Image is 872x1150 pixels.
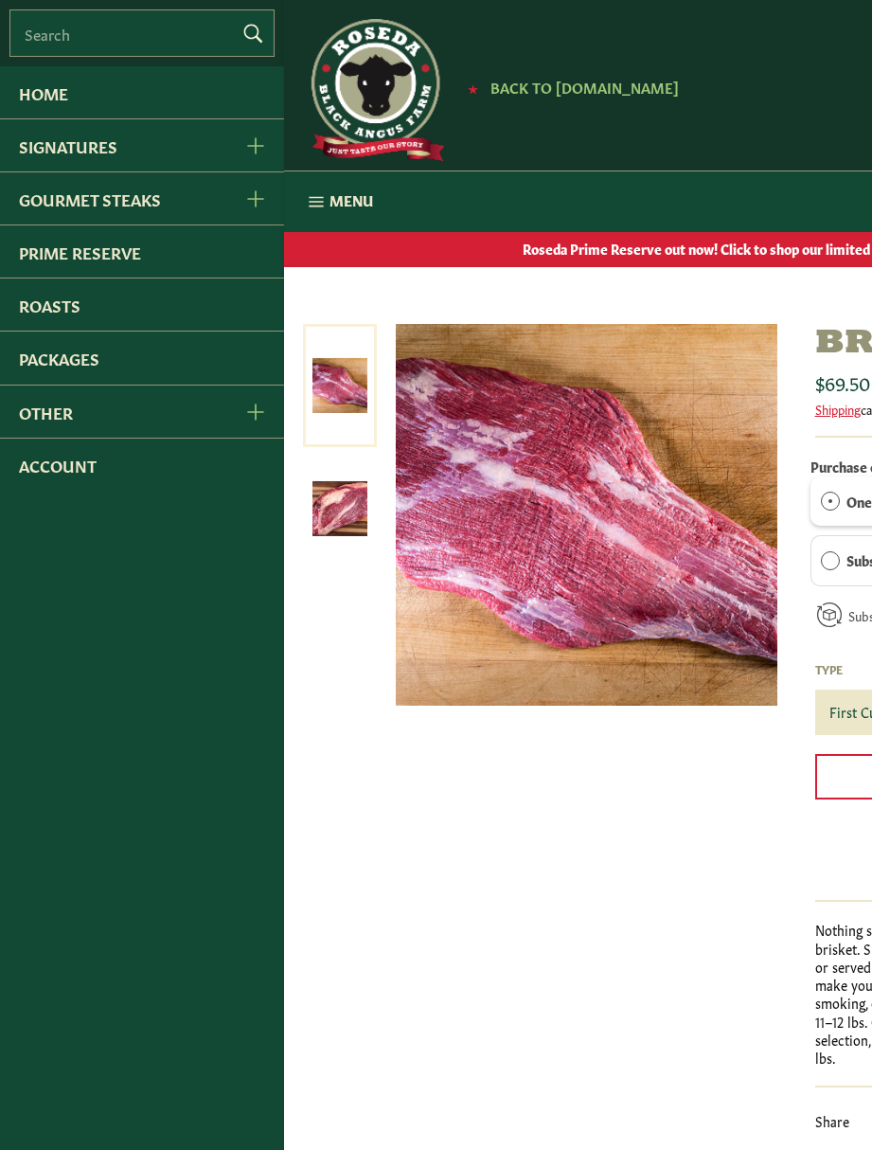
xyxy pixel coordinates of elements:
[9,9,275,57] input: Search
[224,119,284,171] button: Signatures Menu
[224,172,284,225] button: Gourmet Steaks Menu
[458,81,679,96] a: ★ Back to [DOMAIN_NAME]
[490,77,679,97] span: Back to [DOMAIN_NAME]
[303,19,445,161] img: Roseda Beef
[224,386,284,438] button: Other Menu
[329,190,373,210] span: Menu
[284,171,392,232] button: Menu
[468,81,478,96] span: ★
